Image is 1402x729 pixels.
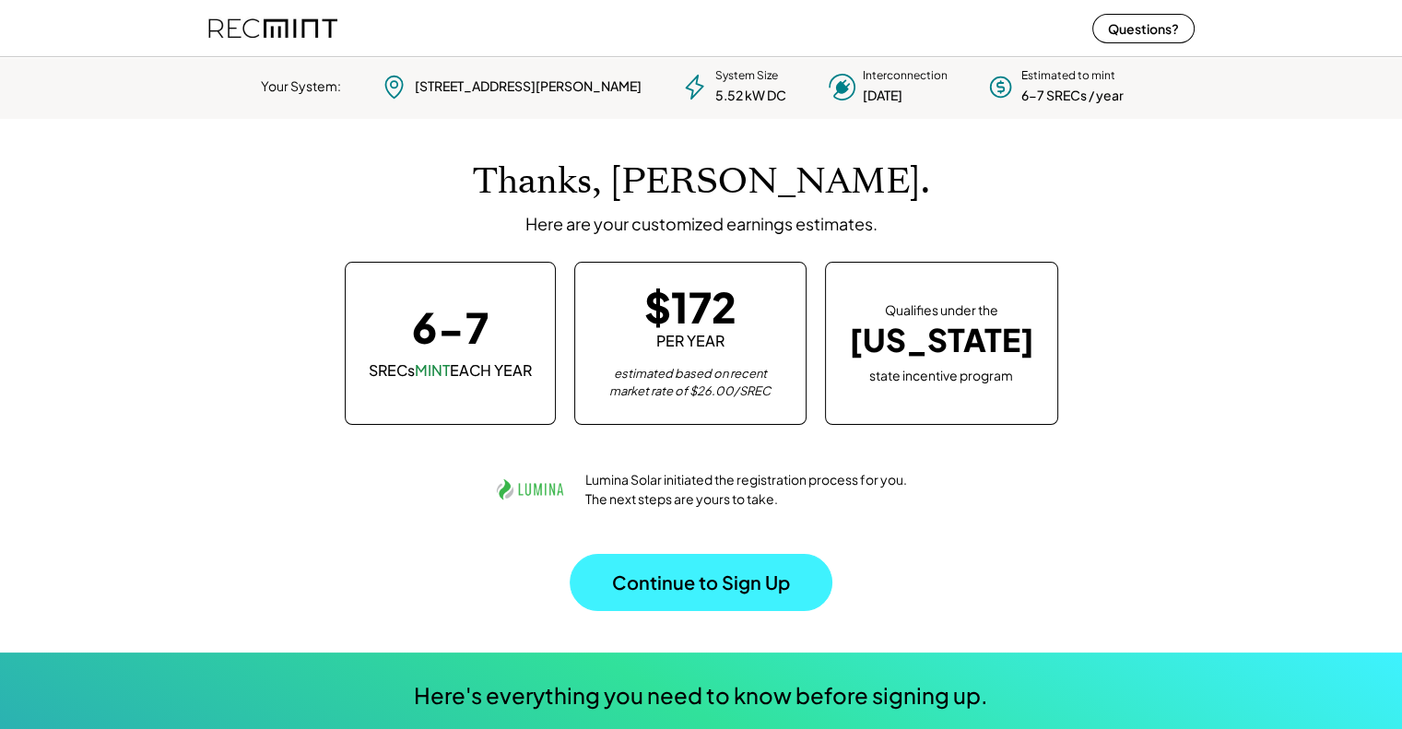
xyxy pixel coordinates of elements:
div: estimated based on recent market rate of $26.00/SREC [598,365,783,401]
div: PER YEAR [656,331,725,351]
div: 5.52 kW DC [715,87,786,105]
div: [DATE] [863,87,902,105]
div: SRECs EACH YEAR [369,360,532,381]
div: Interconnection [863,68,948,84]
div: [US_STATE] [849,322,1034,359]
button: Questions? [1092,14,1195,43]
div: Estimated to mint [1021,68,1115,84]
font: MINT [415,360,450,380]
img: lumina.png [493,453,567,526]
div: Lumina Solar initiated the registration process for you. The next steps are yours to take. [585,470,909,509]
h1: Thanks, [PERSON_NAME]. [473,160,930,204]
div: Your System: [261,77,341,96]
div: [STREET_ADDRESS][PERSON_NAME] [415,77,642,96]
div: Here are your customized earnings estimates. [525,213,878,234]
div: $172 [644,286,736,327]
button: Continue to Sign Up [570,554,832,611]
div: Here's everything you need to know before signing up. [414,680,988,711]
div: 6-7 SRECs / year [1021,87,1124,105]
div: state incentive program [869,364,1013,385]
img: recmint-logotype%403x%20%281%29.jpeg [208,4,337,53]
div: System Size [715,68,778,84]
div: 6-7 [412,306,489,347]
div: Qualifies under the [885,301,998,320]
